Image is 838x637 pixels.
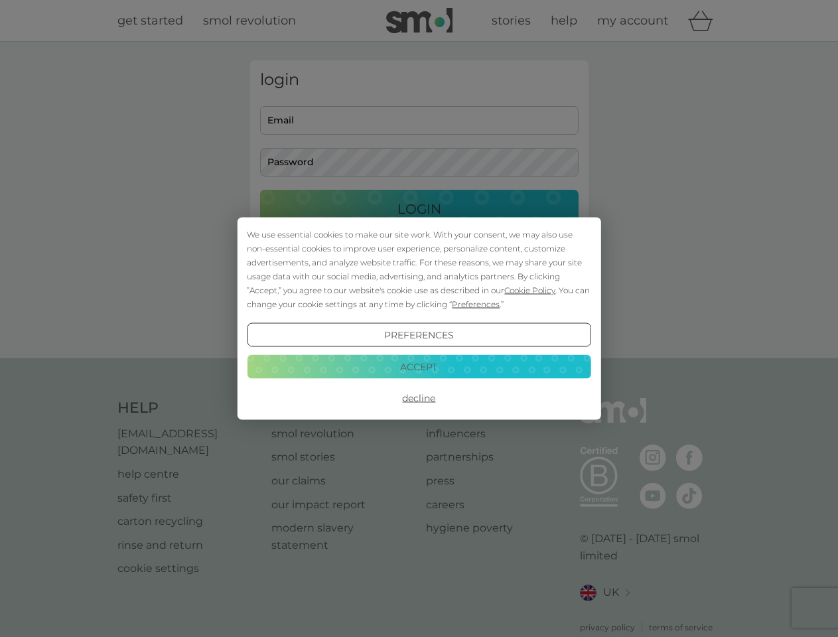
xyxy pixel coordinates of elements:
[247,228,591,311] div: We use essential cookies to make our site work. With your consent, we may also use non-essential ...
[504,285,555,295] span: Cookie Policy
[247,354,591,378] button: Accept
[247,386,591,410] button: Decline
[247,323,591,347] button: Preferences
[452,299,500,309] span: Preferences
[237,218,600,420] div: Cookie Consent Prompt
